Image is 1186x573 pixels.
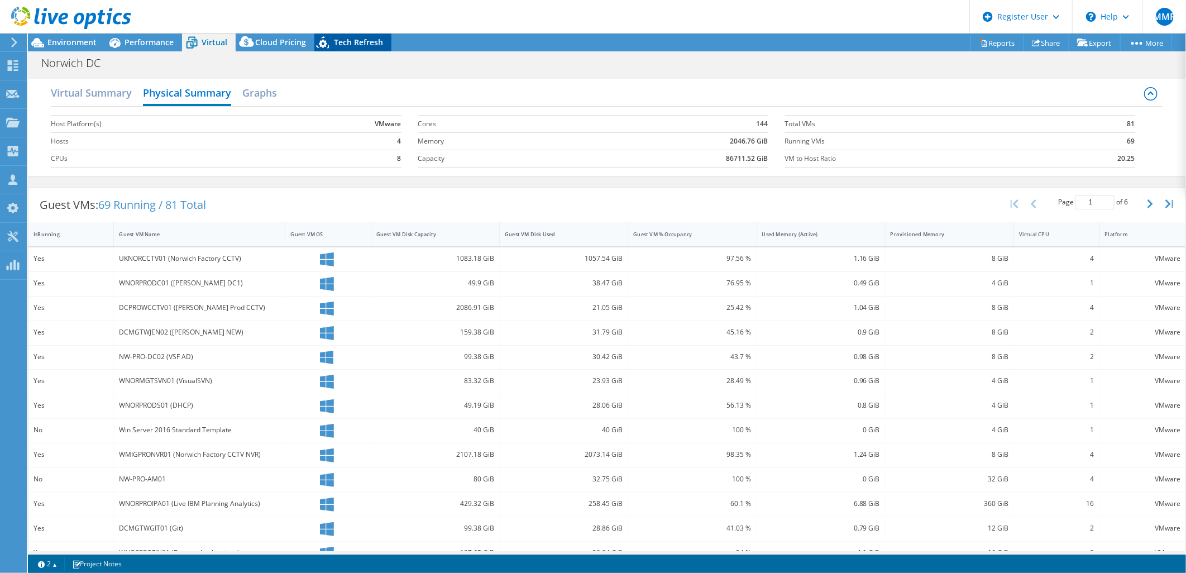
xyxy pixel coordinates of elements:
div: 38.47 GiB [505,277,623,289]
div: 28.49 % [633,375,751,387]
span: 69 Running / 81 Total [98,197,206,212]
div: Guest VM % Occupancy [633,231,738,238]
div: 4 [1019,302,1094,314]
h1: Norwich DC [36,57,118,69]
div: 8 GiB [891,351,1008,363]
b: 8 [398,153,401,164]
div: 4 [1019,252,1094,265]
div: 60.1 % [633,498,751,510]
div: 32 GiB [891,473,1008,485]
div: 100 % [633,424,751,436]
div: 83.32 GiB [376,375,494,387]
div: DCMGTWJEN02 ([PERSON_NAME] NEW) [119,326,280,338]
span: Performance [125,37,174,47]
div: WNORMGTSVN01 (VisualSVN) [119,375,280,387]
b: 4 [398,136,401,147]
div: Platform [1105,231,1167,238]
div: 4 GiB [891,277,1008,289]
div: 1.16 GiB [762,252,880,265]
a: Share [1024,34,1069,51]
div: 76.95 % [633,277,751,289]
b: 69 [1127,136,1135,147]
div: VMware [1105,302,1180,314]
div: UKNORCCTV01 (Norwich Factory CCTV) [119,252,280,265]
div: Guest VMs: [28,188,217,222]
div: Yes [34,547,108,559]
div: 258.45 GiB [505,498,623,510]
div: 1.1 GiB [762,547,880,559]
div: 0 GiB [762,473,880,485]
input: jump to page [1075,195,1115,209]
div: DCMGTWGIT01 (Git) [119,522,280,534]
div: 1.24 GiB [762,448,880,461]
div: VMware [1105,252,1180,265]
div: VMware [1105,522,1180,534]
label: Total VMs [785,118,1054,130]
div: 21.05 GiB [505,302,623,314]
div: VMware [1105,424,1180,436]
label: Capacity [418,153,571,164]
span: Environment [47,37,97,47]
div: 28.06 GiB [505,399,623,412]
div: 4 GiB [891,399,1008,412]
h2: Physical Summary [143,82,231,106]
div: VMware [1105,547,1180,559]
a: Reports [970,34,1024,51]
div: 32.75 GiB [505,473,623,485]
div: 16 [1019,498,1094,510]
div: 12 GiB [891,522,1008,534]
div: 2 [1019,547,1094,559]
div: 0.8 GiB [762,399,880,412]
div: 99.38 GiB [376,351,494,363]
a: 2 [30,557,65,571]
div: 360 GiB [891,498,1008,510]
div: 43.7 % [633,351,751,363]
div: 23.93 GiB [505,375,623,387]
a: More [1120,34,1172,51]
div: VMware [1105,448,1180,461]
div: 1.04 GiB [762,302,880,314]
div: 6.88 GiB [762,498,880,510]
div: 1 [1019,277,1094,289]
div: Used Memory (Active) [762,231,867,238]
div: VMware [1105,399,1180,412]
div: 99.38 GiB [376,522,494,534]
div: 1057.54 GiB [505,252,623,265]
div: 28.86 GiB [505,522,623,534]
div: No [34,424,108,436]
div: 1083.18 GiB [376,252,494,265]
div: 2 [1019,326,1094,338]
div: 97.56 % [633,252,751,265]
div: 30.42 GiB [505,351,623,363]
b: 2046.76 GiB [730,136,768,147]
div: Yes [34,351,108,363]
div: 1 [1019,424,1094,436]
div: WNORPRODS01 (DHCP) [119,399,280,412]
label: Memory [418,136,571,147]
div: Yes [34,326,108,338]
div: Yes [34,252,108,265]
b: 144 [757,118,768,130]
div: 2 [1019,351,1094,363]
div: 40 GiB [505,424,623,436]
div: WMIGPRONVR01 (Norwich Factory CCTV NVR) [119,448,280,461]
div: 56.13 % [633,399,751,412]
div: 0 GiB [762,424,880,436]
a: Project Notes [64,557,130,571]
div: IsRunning [34,231,95,238]
div: 4 [1019,473,1094,485]
label: Host Platform(s) [51,118,290,130]
div: Yes [34,448,108,461]
div: Yes [34,277,108,289]
div: 49.19 GiB [376,399,494,412]
div: DCPROWCCTV01 ([PERSON_NAME] Prod CCTV) [119,302,280,314]
h2: Virtual Summary [51,82,132,104]
span: Page of [1058,195,1128,209]
div: 45.16 % [633,326,751,338]
div: 49.9 GiB [376,277,494,289]
label: Cores [418,118,571,130]
div: Yes [34,498,108,510]
div: 34 % [633,547,751,559]
div: VMware [1105,473,1180,485]
div: WNORPROIPA01 (Live IBM Planning Analytics) [119,498,280,510]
